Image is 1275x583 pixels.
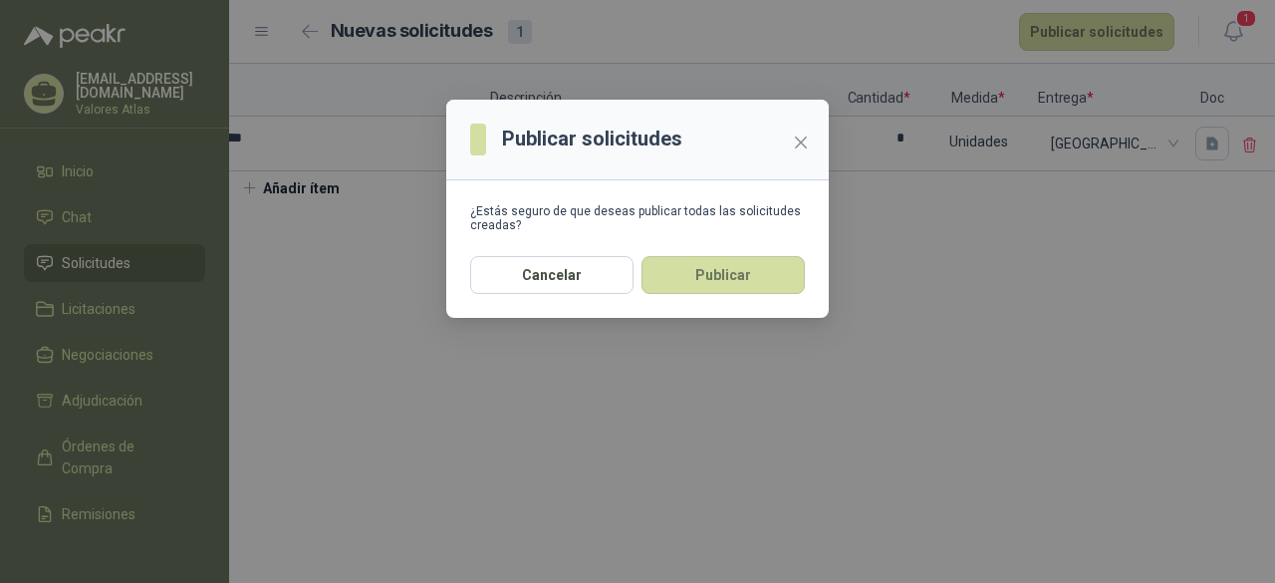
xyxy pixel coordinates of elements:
[793,135,809,150] span: close
[502,124,682,154] h3: Publicar solicitudes
[470,204,805,232] div: ¿Estás seguro de que deseas publicar todas las solicitudes creadas?
[470,256,634,294] button: Cancelar
[641,256,805,294] button: Publicar
[785,127,817,158] button: Close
